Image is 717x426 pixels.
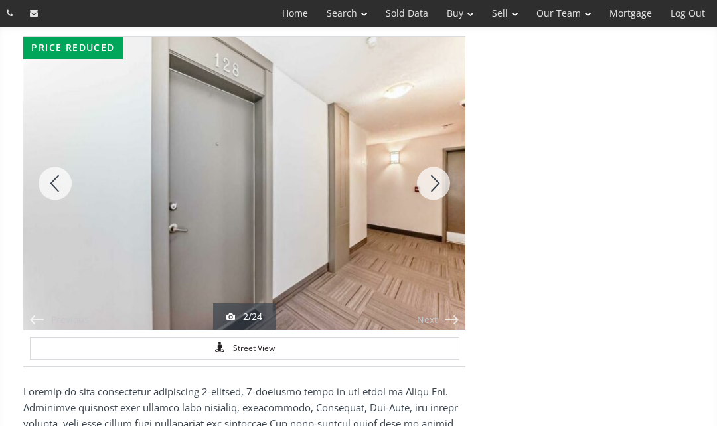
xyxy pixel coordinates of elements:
span: Street View [233,342,275,355]
div: Previous [30,310,94,330]
div: Next [395,310,459,330]
div: price reduced [23,37,123,59]
div: 60 Royal Oak Plaza NW #128 Calgary, AB T3G0A7 - Photo 2 of 24 [23,37,465,330]
div: 2/24 [226,310,262,323]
